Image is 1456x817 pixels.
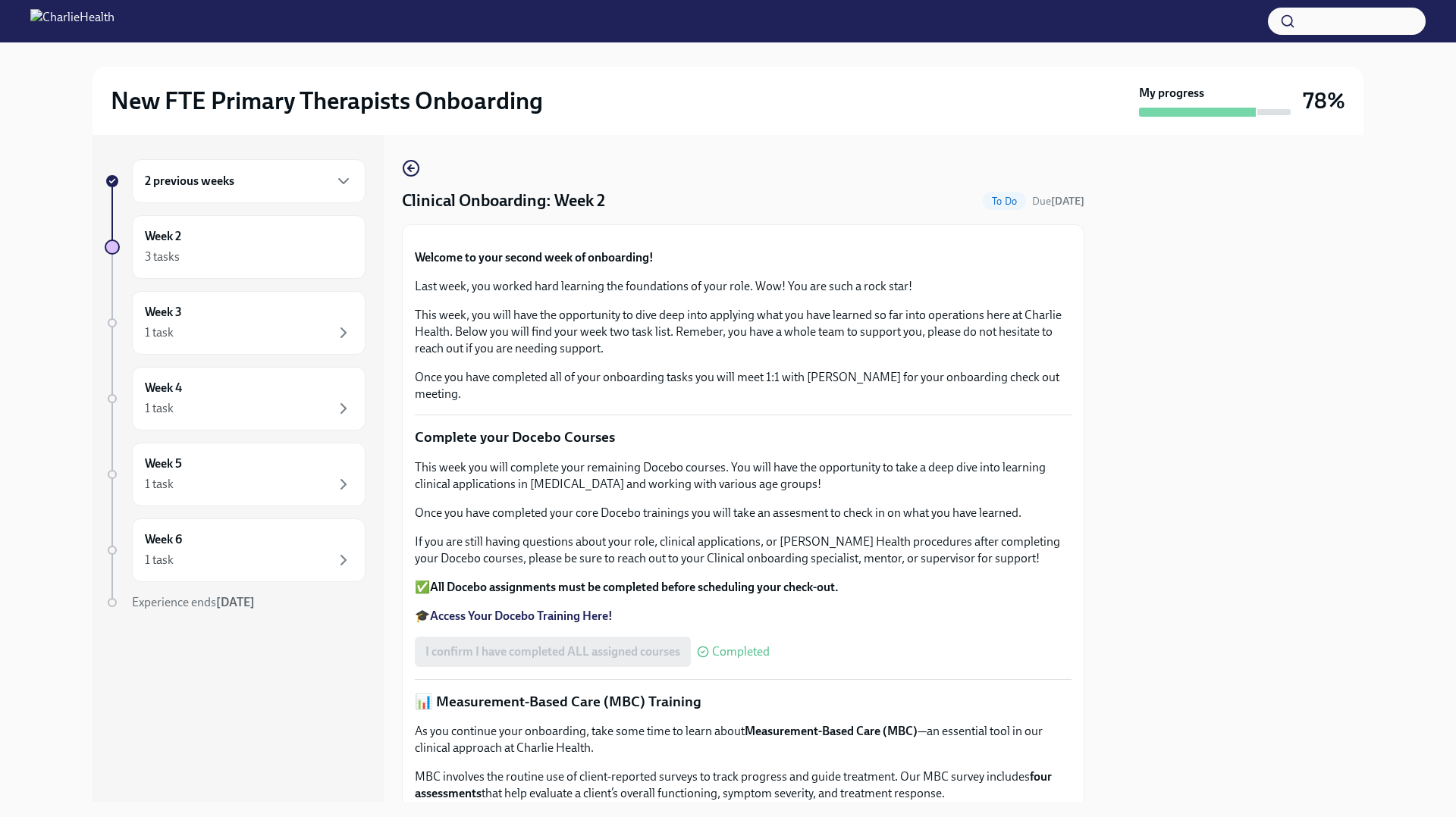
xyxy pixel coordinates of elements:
[415,768,1072,802] p: MBC involves the routine use of client-reported surveys to track progress and guide treatment. Ou...
[145,324,174,341] div: 1 task
[983,196,1026,207] span: To Do
[1032,194,1084,208] span: October 4th, 2025 10:00
[415,692,1072,712] p: 📊 Measurement-Based Care (MBC) Training
[1303,87,1345,114] h3: 78%
[415,307,1072,357] p: This week, you will have the opportunity to dive deep into applying what you have learned so far ...
[145,531,182,548] h6: Week 6
[430,609,613,623] a: Access Your Docebo Training Here!
[1051,195,1084,208] strong: [DATE]
[145,476,174,493] div: 1 task
[415,278,1072,295] p: Last week, you worked hard learning the foundations of your role. Wow! You are such a rock star!
[216,595,255,609] strong: [DATE]
[415,579,1072,596] p: ✅
[30,9,115,33] img: CharlieHealth
[145,455,182,472] h6: Week 5
[415,723,1072,756] p: As you continue your onboarding, take some time to learn about —an essential tool in our clinical...
[105,291,366,355] a: Week 31 task
[145,173,234,189] h6: 2 previous weeks
[145,380,182,396] h6: Week 4
[430,580,839,594] strong: All Docebo assignments must be completed before scheduling your check-out.
[402,189,605,212] h4: Clinical Onboarding: Week 2
[1032,195,1084,208] span: Due
[415,608,1072,624] p: 🎓
[105,367,366,430] a: Week 41 task
[415,250,654,265] strong: Welcome to your second week of onboarding!
[145,249,180,265] div: 3 tasks
[145,228,181,245] h6: Week 2
[145,552,174,568] div: 1 task
[415,534,1072,567] p: If you are still having questions about your role, clinical applications, or [PERSON_NAME] Health...
[415,369,1072,402] p: Once you have completed all of your onboarding tasks you will meet 1:1 with [PERSON_NAME] for you...
[145,400,174,417] div: 1 task
[132,159,366,203] div: 2 previous weeks
[1139,85,1204,102] strong: My progress
[415,459,1072,493] p: This week you will complete your remaining Docebo courses. You will have the opportunity to take ...
[132,595,255,609] span: Experience ends
[105,443,366,506] a: Week 51 task
[712,646,770,658] span: Completed
[145,304,182,321] h6: Week 3
[105,215,366,279] a: Week 23 tasks
[415,427,1072,447] p: Complete your Docebo Courses
[105,518,366,582] a: Week 61 task
[745,724,918,738] strong: Measurement-Based Care (MBC)
[111,86,543,116] h2: New FTE Primary Therapists Onboarding
[415,505,1072,521] p: Once you have completed your core Docebo trainings you will take an assesment to check in on what...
